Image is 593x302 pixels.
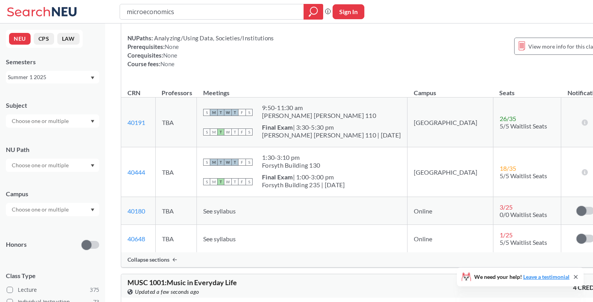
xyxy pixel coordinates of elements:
[523,273,569,280] a: Leave a testimonial
[127,34,274,68] div: NUPaths: Prerequisites: Corequisites: Course fees:
[9,33,31,45] button: NEU
[262,123,401,131] div: | 3:30-5:30 pm
[246,178,253,185] span: S
[407,81,493,98] th: Campus
[91,164,95,167] svg: Dropdown arrow
[407,225,493,253] td: Online
[6,159,99,172] div: Dropdown arrow
[127,168,145,176] a: 40444
[407,147,493,197] td: [GEOGRAPHIC_DATA]
[224,178,231,185] span: W
[262,161,320,169] div: Forsyth Building 130
[160,60,175,67] span: None
[6,114,99,128] div: Dropdown arrow
[238,178,246,185] span: F
[155,197,197,225] td: TBA
[262,181,345,189] div: Forsyth Building 235 | [DATE]
[197,81,407,98] th: Meetings
[238,128,246,136] span: F
[500,122,547,130] span: 5/5 Waitlist Seats
[500,165,516,172] span: 18 / 35
[203,128,210,136] span: S
[493,81,561,98] th: Seats
[262,173,293,181] b: Final Exam
[262,173,345,181] div: | 1:00-3:00 pm
[127,207,145,215] a: 40180
[155,147,197,197] td: TBA
[203,159,210,166] span: S
[224,128,231,136] span: W
[210,128,217,136] span: M
[7,285,99,295] label: Lecture
[8,73,90,81] div: Summer 1 2025
[90,286,99,294] span: 375
[262,112,376,119] div: [PERSON_NAME] [PERSON_NAME] 110
[210,159,217,166] span: M
[217,109,224,116] span: T
[262,131,401,139] div: [PERSON_NAME] [PERSON_NAME] 110 | [DATE]
[231,109,238,116] span: T
[6,271,99,280] span: Class Type
[6,190,99,198] div: Campus
[127,256,169,263] span: Collapse sections
[231,128,238,136] span: T
[238,159,246,166] span: F
[224,109,231,116] span: W
[246,128,253,136] span: S
[34,33,54,45] button: CPS
[500,231,513,239] span: 1 / 25
[6,101,99,110] div: Subject
[8,205,74,214] input: Choose one or multiple
[246,109,253,116] span: S
[57,33,80,45] button: LAW
[333,4,364,19] button: Sign In
[500,211,547,218] span: 0/0 Waitlist Seats
[231,178,238,185] span: T
[153,34,274,42] span: Analyzing/Using Data, Societies/Institutions
[231,159,238,166] span: T
[500,115,516,122] span: 26 / 35
[127,89,140,97] div: CRN
[163,52,177,59] span: None
[6,203,99,216] div: Dropdown arrow
[135,288,199,296] span: Updated a few seconds ago
[474,274,569,280] span: We need your help!
[262,123,293,131] b: Final Exam
[407,98,493,147] td: [GEOGRAPHIC_DATA]
[6,71,99,83] div: Summer 1 2025Dropdown arrow
[6,240,27,249] p: Honors
[127,235,145,242] a: 40648
[217,178,224,185] span: T
[6,145,99,154] div: NU Path
[262,154,320,161] div: 1:30 - 3:10 pm
[500,172,547,179] span: 5/5 Waitlist Seats
[217,159,224,166] span: T
[6,58,99,66] div: Semesters
[155,98,197,147] td: TBA
[203,235,236,242] span: See syllabus
[246,159,253,166] span: S
[309,6,318,17] svg: magnifying glass
[217,128,224,136] span: T
[304,4,323,20] div: magnifying glass
[407,197,493,225] td: Online
[210,109,217,116] span: M
[91,208,95,212] svg: Dropdown arrow
[238,109,246,116] span: F
[500,203,513,211] span: 3 / 25
[224,159,231,166] span: W
[91,76,95,80] svg: Dropdown arrow
[500,239,547,246] span: 5/5 Waitlist Seats
[203,109,210,116] span: S
[91,120,95,123] svg: Dropdown arrow
[203,207,236,215] span: See syllabus
[203,178,210,185] span: S
[165,43,179,50] span: None
[8,116,74,126] input: Choose one or multiple
[155,81,197,98] th: Professors
[262,104,376,112] div: 9:50 - 11:30 am
[155,225,197,253] td: TBA
[126,5,298,18] input: Class, professor, course number, "phrase"
[127,119,145,126] a: 40191
[127,278,237,287] span: MUSC 1001 : Music in Everyday Life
